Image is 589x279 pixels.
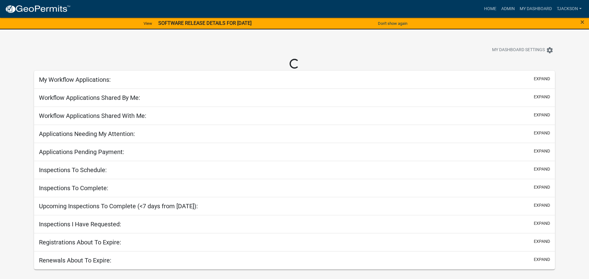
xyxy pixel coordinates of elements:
[546,47,553,54] i: settings
[141,18,155,28] a: View
[580,18,584,26] button: Close
[158,20,252,26] strong: SOFTWARE RELEASE DETAILS FOR [DATE]
[534,256,550,263] button: expand
[534,202,550,209] button: expand
[534,112,550,118] button: expand
[517,3,554,15] a: My Dashboard
[39,130,135,138] h5: Applications Needing My Attention:
[534,166,550,172] button: expand
[39,239,121,246] h5: Registrations About To Expire:
[39,184,108,192] h5: Inspections To Complete:
[39,257,111,264] h5: Renewals About To Expire:
[534,94,550,100] button: expand
[39,202,198,210] h5: Upcoming Inspections To Complete (<7 days from [DATE]):
[39,166,107,174] h5: Inspections To Schedule:
[534,76,550,82] button: expand
[534,130,550,136] button: expand
[487,44,558,56] button: My Dashboard Settingssettings
[554,3,584,15] a: TJackson
[39,112,146,119] h5: Workflow Applications Shared With Me:
[534,238,550,245] button: expand
[499,3,517,15] a: Admin
[492,47,545,54] span: My Dashboard Settings
[580,18,584,26] span: ×
[39,148,124,156] h5: Applications Pending Payment:
[39,76,111,83] h5: My Workflow Applications:
[534,184,550,190] button: expand
[534,220,550,227] button: expand
[39,221,121,228] h5: Inspections I Have Requested:
[534,148,550,154] button: expand
[375,18,410,28] button: Don't show again
[482,3,499,15] a: Home
[39,94,140,101] h5: Workflow Applications Shared By Me:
